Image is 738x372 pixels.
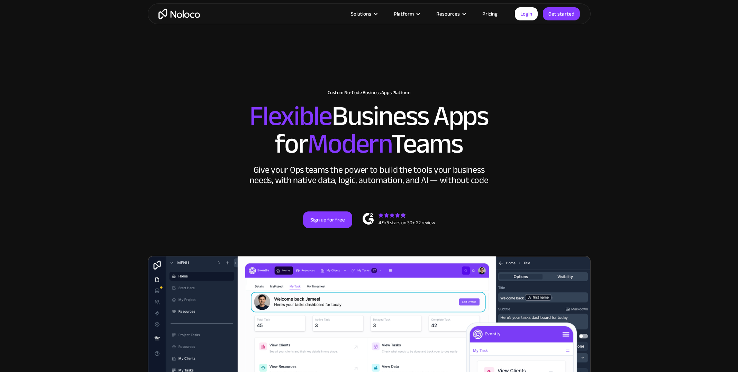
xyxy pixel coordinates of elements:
[394,9,414,18] div: Platform
[342,9,385,18] div: Solutions
[474,9,506,18] a: Pricing
[543,7,580,20] a: Get started
[155,90,584,96] h1: Custom No-Code Business Apps Platform
[308,118,391,170] span: Modern
[436,9,460,18] div: Resources
[515,7,538,20] a: Login
[249,90,332,142] span: Flexible
[428,9,474,18] div: Resources
[385,9,428,18] div: Platform
[351,9,371,18] div: Solutions
[303,211,352,228] a: Sign up for free
[248,165,490,185] div: Give your Ops teams the power to build the tools your business needs, with native data, logic, au...
[155,102,584,158] h2: Business Apps for Teams
[158,9,200,19] a: home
